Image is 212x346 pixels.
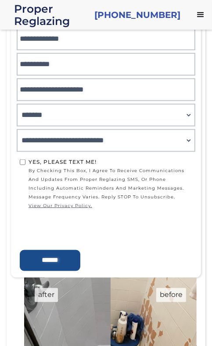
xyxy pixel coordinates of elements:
[20,212,153,247] iframe: reCAPTCHA
[29,201,192,210] a: view our privacy policy.
[20,159,25,165] input: Yes, Please text me!by checking this box, I agree to receive communications and updates from Prop...
[94,9,180,21] a: [PHONE_NUMBER]
[14,3,87,27] div: Proper Reglazing
[29,158,192,166] div: Yes, Please text me!
[14,3,87,27] a: home
[29,166,192,210] span: by checking this box, I agree to receive communications and updates from Proper Reglazing SMS, or...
